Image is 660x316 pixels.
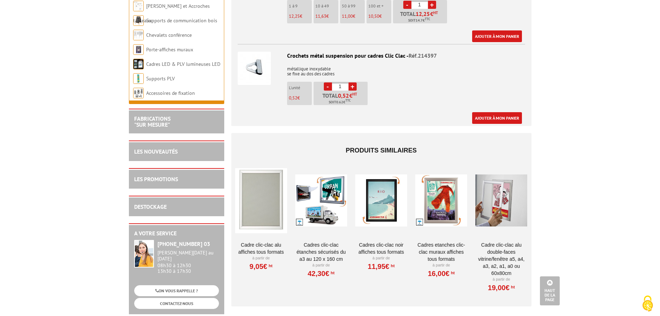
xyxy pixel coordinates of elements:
[315,13,326,19] span: 11,63
[425,17,430,21] sup: TTC
[329,270,334,275] sup: HT
[403,1,411,9] a: -
[355,241,407,255] a: Cadres clic-clac noir affiches tous formats
[395,11,447,23] p: Total
[342,4,365,8] p: 50 à 99
[289,4,312,8] p: 1 à 9
[157,240,210,247] strong: [PHONE_NUMBER] 03
[475,277,527,282] p: À partir de
[336,99,343,105] span: 0.62
[238,62,525,76] p: métallique inoxydable se fixe au dos des cadres
[134,240,154,268] img: widget-service.jpg
[416,11,430,17] span: 12,25
[338,93,349,98] span: 0,52
[428,1,436,9] a: +
[289,96,312,100] p: €
[409,52,437,59] span: Réf.214397
[295,263,347,268] p: À partir de
[346,147,417,154] span: Produits similaires
[289,13,300,19] span: 12,25
[416,18,423,23] span: 14.7
[635,292,660,316] button: Cookies (fenêtre modale)
[133,59,144,69] img: Cadres LED & PLV lumineuses LED
[235,241,287,255] a: Cadre Clic-Clac Alu affiches tous formats
[324,82,332,91] a: -
[146,61,220,67] a: Cadres LED & PLV lumineuses LED
[368,13,379,19] span: 10,50
[235,255,287,261] p: À partir de
[510,285,515,289] sup: HT
[368,264,394,269] a: 11,95€HT
[250,264,273,269] a: 9,05€HT
[146,32,192,38] a: Chevalets conférence
[134,115,171,128] a: FABRICATIONS"Sur Mesure"
[342,13,353,19] span: 11,00
[238,52,525,60] div: Crochets métal suspension pour cadres Clic Clac -
[157,250,219,262] div: [PERSON_NAME][DATE] au [DATE]
[134,298,219,309] a: CONTACTEZ-NOUS
[472,30,522,42] a: Ajouter à mon panier
[433,10,438,15] sup: HT
[329,99,351,105] span: Soit €
[416,11,438,17] span: €
[134,176,178,183] a: LES PROMOTIONS
[134,203,167,210] a: DESTOCKAGE
[315,14,338,19] p: €
[475,241,527,277] a: Cadre clic-clac alu double-faces Vitrine/fenêtre A5, A4, A3, A2, A1, A0 ou 60x80cm
[133,1,144,11] img: Cimaises et Accroches tableaux
[146,17,217,24] a: Supports de communication bois
[134,148,178,155] a: LES NOUVEAUTÉS
[352,92,357,97] sup: HT
[267,263,273,268] sup: HT
[355,255,407,261] p: À partir de
[415,263,467,268] p: À partir de
[133,73,144,84] img: Supports PLV
[146,75,175,82] a: Supports PLV
[428,271,454,276] a: 16,00€HT
[472,112,522,124] a: Ajouter à mon panier
[308,271,334,276] a: 42,30€HT
[415,241,467,263] a: Cadres Etanches Clic-Clac muraux affiches tous formats
[295,241,347,263] a: Cadres Clic-Clac Étanches Sécurisés du A3 au 120 x 160 cm
[349,82,357,91] a: +
[146,90,195,96] a: Accessoires de fixation
[315,4,338,8] p: 10 à 49
[345,98,351,102] sup: TTC
[408,18,430,23] span: Soit €
[146,46,193,53] a: Porte-affiches muraux
[134,285,219,296] a: ON VOUS RAPPELLE ?
[133,88,144,98] img: Accessoires de fixation
[450,270,455,275] sup: HT
[368,4,391,8] p: 100 et +
[238,52,271,85] img: Crochets métal suspension pour cadres Clic Clac
[315,93,368,105] p: Total
[342,14,365,19] p: €
[289,95,297,101] span: 0,52
[540,276,560,305] a: Haut de la page
[289,85,312,90] p: L'unité
[134,230,219,237] h2: A votre service
[133,3,210,24] a: [PERSON_NAME] et Accroches tableaux
[390,263,395,268] sup: HT
[368,14,391,19] p: €
[157,250,219,274] div: 08h30 à 12h30 13h30 à 17h30
[133,44,144,55] img: Porte-affiches muraux
[639,295,656,312] img: Cookies (fenêtre modale)
[488,286,515,290] a: 19,00€HT
[338,93,357,98] span: €
[133,30,144,40] img: Chevalets conférence
[289,14,312,19] p: €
